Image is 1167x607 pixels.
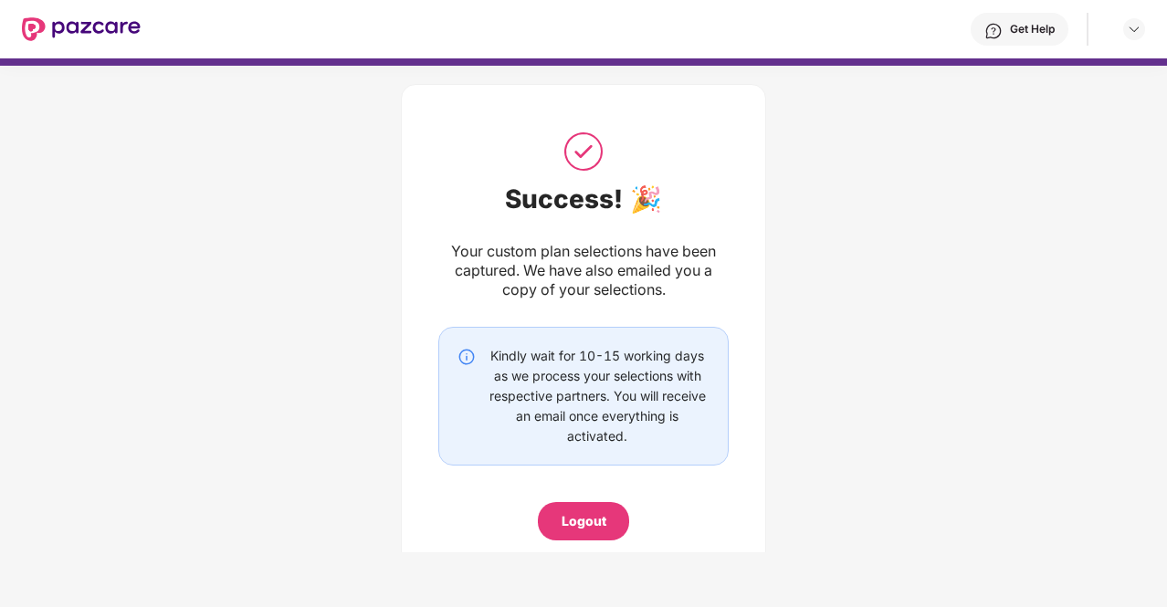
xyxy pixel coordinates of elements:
img: svg+xml;base64,PHN2ZyBpZD0iSGVscC0zMngzMiIgeG1sbnM9Imh0dHA6Ly93d3cudzMub3JnLzIwMDAvc3ZnIiB3aWR0aD... [984,22,1003,40]
div: Logout [562,511,606,531]
div: Your custom plan selections have been captured. We have also emailed you a copy of your selections. [438,242,729,299]
img: svg+xml;base64,PHN2ZyB3aWR0aD0iNTAiIGhlaWdodD0iNTAiIHZpZXdCb3g9IjAgMCA1MCA1MCIgZmlsbD0ibm9uZSIgeG... [561,129,606,174]
img: svg+xml;base64,PHN2ZyBpZD0iRHJvcGRvd24tMzJ4MzIiIHhtbG5zPSJodHRwOi8vd3d3LnczLm9yZy8yMDAwL3N2ZyIgd2... [1127,22,1141,37]
div: Kindly wait for 10-15 working days as we process your selections with respective partners. You wi... [485,346,710,446]
div: Success! 🎉 [438,183,729,215]
img: svg+xml;base64,PHN2ZyBpZD0iSW5mby0yMHgyMCIgeG1sbnM9Imh0dHA6Ly93d3cudzMub3JnLzIwMDAvc3ZnIiB3aWR0aD... [457,348,476,366]
div: Get Help [1010,22,1055,37]
img: New Pazcare Logo [22,17,141,41]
